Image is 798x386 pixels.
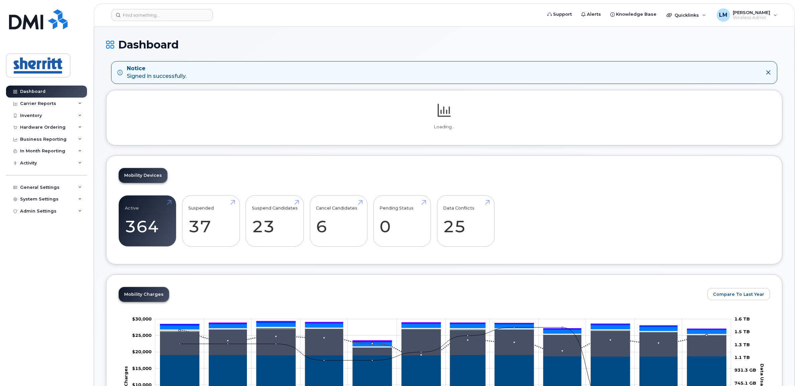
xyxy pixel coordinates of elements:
span: Compare To Last Year [713,291,764,297]
tspan: $25,000 [132,333,152,338]
tspan: 1.5 TB [734,329,750,334]
tspan: 745.1 GB [734,380,756,386]
a: Suspend Candidates 23 [252,199,298,243]
a: Mobility Charges [119,287,169,302]
a: Active 364 [125,199,170,243]
a: Data Conflicts 25 [443,199,488,243]
g: $0 [132,349,152,355]
tspan: $15,000 [132,366,152,371]
g: $0 [132,366,152,371]
g: $0 [132,333,152,338]
tspan: 1.6 TB [734,316,750,321]
tspan: 1.3 TB [734,342,750,347]
g: $0 [132,316,152,321]
g: Roaming [160,329,726,356]
h1: Dashboard [106,39,782,50]
strong: Notice [127,65,186,73]
a: Cancel Candidates 6 [316,199,361,243]
tspan: 1.1 TB [734,355,750,360]
tspan: $20,000 [132,349,152,355]
tspan: 931.3 GB [734,367,756,373]
p: Loading... [118,124,770,130]
a: Pending Status 0 [379,199,425,243]
div: Signed in successfully. [127,65,186,80]
a: Suspended 37 [188,199,234,243]
a: Mobility Devices [119,168,167,183]
tspan: $30,000 [132,316,152,321]
button: Compare To Last Year [707,288,770,300]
